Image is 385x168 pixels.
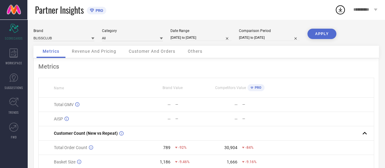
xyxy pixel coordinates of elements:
[43,49,59,54] span: Metrics
[54,131,118,136] span: Customer Count (New vs Repeat)
[167,102,171,107] div: —
[234,116,238,121] div: —
[54,145,87,150] span: Total Order Count
[54,86,64,90] span: Name
[253,86,261,90] span: PRO
[307,29,336,39] button: APPLY
[9,110,19,115] span: TRENDS
[94,8,103,13] span: PRO
[224,145,237,150] div: 30,904
[5,85,23,90] span: SUGGESTIONS
[335,4,346,15] div: Open download list
[227,159,237,164] div: 1,666
[234,102,238,107] div: —
[54,102,74,107] span: Total GMV
[54,116,63,121] span: AISP
[102,29,163,33] div: Category
[175,117,206,121] div: —
[38,63,374,70] div: Metrics
[242,117,273,121] div: —
[11,135,17,139] span: FWD
[5,36,23,41] span: SCORECARDS
[245,145,254,150] span: -84%
[178,145,187,150] span: -92%
[160,159,170,164] div: 1,186
[72,49,116,54] span: Revenue And Pricing
[163,145,170,150] div: 789
[167,116,171,121] div: —
[129,49,175,54] span: Customer And Orders
[54,159,75,164] span: Basket Size
[33,29,94,33] div: Brand
[215,86,246,90] span: Competitors Value
[242,102,273,107] div: —
[170,29,231,33] div: Date Range
[178,160,190,164] span: -9.46%
[35,4,84,16] span: Partner Insights
[163,86,183,90] span: Brand Value
[5,61,22,65] span: WORKSPACE
[188,49,202,54] span: Others
[170,34,231,41] input: Select date range
[239,34,300,41] input: Select comparison period
[239,29,300,33] div: Comparison Period
[245,160,257,164] span: -9.16%
[175,102,206,107] div: —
